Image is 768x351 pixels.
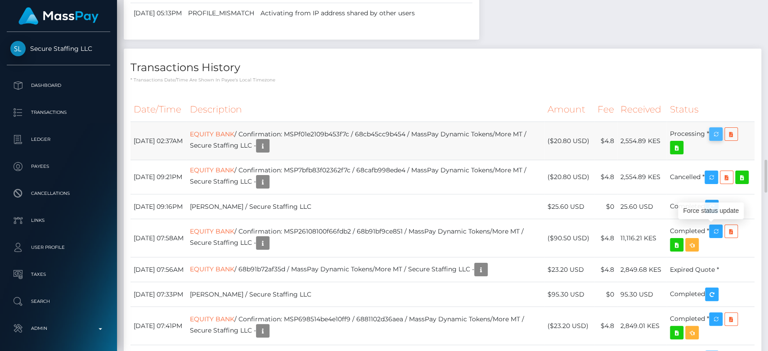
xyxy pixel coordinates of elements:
[10,79,107,92] p: Dashboard
[617,97,667,122] th: Received
[10,160,107,173] p: Payees
[187,257,544,282] td: / 68b91b72af35d / MassPay Dynamic Tokens/More MT / Secure Staffing LLC -
[190,265,234,273] a: EQUITY BANK
[544,307,594,345] td: ($23.20 USD)
[667,97,755,122] th: Status
[667,307,755,345] td: Completed *
[10,187,107,200] p: Cancellations
[7,290,110,313] a: Search
[187,282,544,307] td: [PERSON_NAME] / Secure Staffing LLC
[257,3,418,23] td: Activating from IP address shared by other users
[187,97,544,122] th: Description
[667,219,755,257] td: Completed *
[7,101,110,124] a: Transactions
[10,268,107,281] p: Taxes
[544,160,594,194] td: ($20.80 USD)
[190,315,234,323] a: EQUITY BANK
[667,282,755,307] td: Completed
[190,166,234,174] a: EQUITY BANK
[544,97,594,122] th: Amount
[594,160,617,194] td: $4.8
[594,122,617,160] td: $4.8
[130,97,187,122] th: Date/Time
[10,214,107,227] p: Links
[187,307,544,345] td: / Confirmation: MSP698514be4e10ff9 / 6881102d36aea / MassPay Dynamic Tokens/More MT / Secure Staf...
[187,219,544,257] td: / Confirmation: MSP26108100f66fdb2 / 68b91bf9ce851 / MassPay Dynamic Tokens/More MT / Secure Staf...
[617,282,667,307] td: 95.30 USD
[187,194,544,219] td: [PERSON_NAME] / Secure Staffing LLC
[130,160,187,194] td: [DATE] 09:21PM
[678,202,744,219] div: Force status update
[130,122,187,160] td: [DATE] 02:37AM
[130,219,187,257] td: [DATE] 07:58AM
[10,241,107,254] p: User Profile
[544,219,594,257] td: ($90.50 USD)
[190,227,234,235] a: EQUITY BANK
[7,263,110,286] a: Taxes
[544,282,594,307] td: $95.30 USD
[617,257,667,282] td: 2,849.68 KES
[7,155,110,178] a: Payees
[130,257,187,282] td: [DATE] 07:56AM
[190,130,234,138] a: EQUITY BANK
[130,3,185,23] td: [DATE] 05:13PM
[617,307,667,345] td: 2,849.01 KES
[7,317,110,340] a: Admin
[130,194,187,219] td: [DATE] 09:16PM
[187,122,544,160] td: / Confirmation: MSPf01e2109b453f7c / 68cb45cc9b454 / MassPay Dynamic Tokens/More MT / Secure Staf...
[667,122,755,160] td: Processing *
[7,128,110,151] a: Ledger
[594,307,617,345] td: $4.8
[130,307,187,345] td: [DATE] 07:41PM
[10,133,107,146] p: Ledger
[617,122,667,160] td: 2,554.89 KES
[7,74,110,97] a: Dashboard
[187,160,544,194] td: / Confirmation: MSP7bfb83f02362f7c / 68cafb998ede4 / MassPay Dynamic Tokens/More MT / Secure Staf...
[185,3,257,23] td: PROFILE_MISMATCH
[544,257,594,282] td: $23.20 USD
[7,209,110,232] a: Links
[130,282,187,307] td: [DATE] 07:33PM
[18,7,99,25] img: MassPay Logo
[130,76,755,83] p: * Transactions date/time are shown in payee's local timezone
[544,194,594,219] td: $25.60 USD
[617,194,667,219] td: 25.60 USD
[544,122,594,160] td: ($20.80 USD)
[10,295,107,308] p: Search
[667,257,755,282] td: Expired Quote *
[10,106,107,119] p: Transactions
[594,257,617,282] td: $4.8
[594,194,617,219] td: $0
[594,97,617,122] th: Fee
[7,236,110,259] a: User Profile
[10,322,107,335] p: Admin
[594,219,617,257] td: $4.8
[617,160,667,194] td: 2,554.89 KES
[667,160,755,194] td: Cancelled *
[7,182,110,205] a: Cancellations
[617,219,667,257] td: 11,116.21 KES
[7,45,110,53] span: Secure Staffing LLC
[10,41,26,56] img: Secure Staffing LLC
[594,282,617,307] td: $0
[667,194,755,219] td: Completed
[130,60,755,76] h4: Transactions History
